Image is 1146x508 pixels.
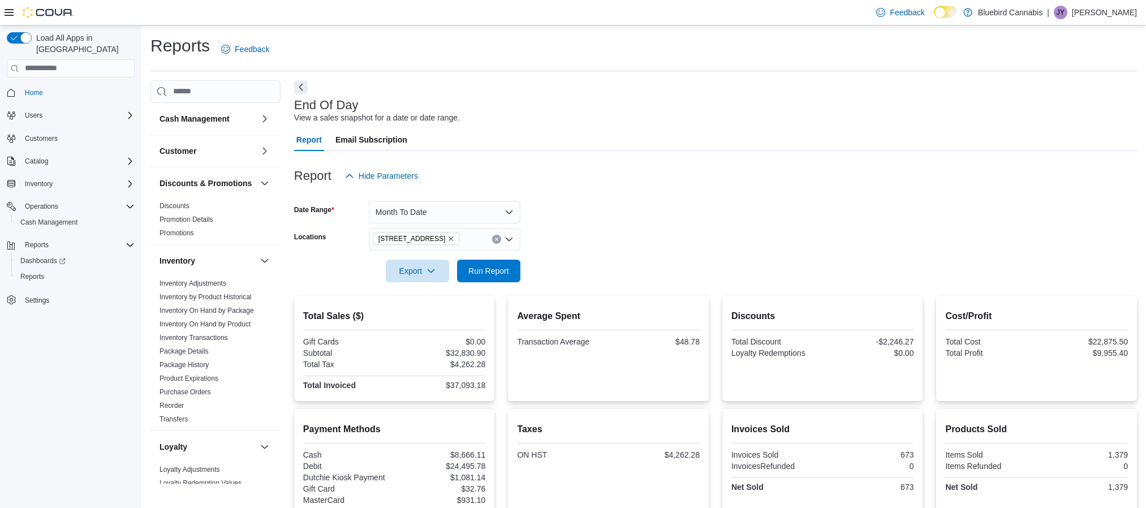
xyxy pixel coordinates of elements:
[160,441,187,453] h3: Loyalty
[160,415,188,424] span: Transfers
[517,450,606,459] div: ON HST
[160,293,252,301] a: Inventory by Product Historical
[160,374,218,382] a: Product Expirations
[160,178,256,189] button: Discounts & Promotions
[160,334,228,342] a: Inventory Transactions
[611,450,700,459] div: $4,262.28
[1039,462,1128,471] div: 0
[25,134,58,143] span: Customers
[16,270,135,283] span: Reports
[11,269,139,285] button: Reports
[23,7,74,18] img: Cova
[303,423,486,436] h2: Payment Methods
[160,229,194,237] a: Promotions
[20,177,135,191] span: Inventory
[7,80,135,338] nav: Complex example
[258,254,272,268] button: Inventory
[890,7,924,18] span: Feedback
[731,450,820,459] div: Invoices Sold
[731,337,820,346] div: Total Discount
[447,235,454,242] button: Remove 5530 Manotick Main St. from selection in this group
[150,463,281,494] div: Loyalty
[825,348,914,358] div: $0.00
[235,44,269,55] span: Feedback
[16,254,135,268] span: Dashboards
[1039,483,1128,492] div: 1,379
[160,347,209,355] a: Package Details
[20,86,48,100] a: Home
[397,450,485,459] div: $8,666.11
[20,238,53,252] button: Reports
[150,199,281,244] div: Discounts & Promotions
[160,479,242,487] a: Loyalty Redemption Values
[160,306,254,315] span: Inventory On Hand by Package
[160,479,242,488] span: Loyalty Redemption Values
[457,260,520,282] button: Run Report
[160,415,188,423] a: Transfers
[20,294,54,307] a: Settings
[2,130,139,147] button: Customers
[1039,348,1128,358] div: $9,955.40
[25,240,49,249] span: Reports
[303,462,392,471] div: Debit
[2,237,139,253] button: Reports
[517,423,700,436] h2: Taxes
[20,200,135,213] span: Operations
[945,450,1034,459] div: Items Sold
[303,484,392,493] div: Gift Card
[934,18,934,19] span: Dark Mode
[294,205,334,214] label: Date Range
[731,348,820,358] div: Loyalty Redemptions
[2,107,139,123] button: Users
[1054,6,1067,19] div: Jessica Young
[20,272,44,281] span: Reports
[160,333,228,342] span: Inventory Transactions
[731,309,914,323] h2: Discounts
[945,309,1128,323] h2: Cost/Profit
[731,483,764,492] strong: Net Sold
[611,337,700,346] div: $48.78
[16,270,49,283] a: Reports
[20,200,63,213] button: Operations
[16,216,82,229] a: Cash Management
[160,178,252,189] h3: Discounts & Promotions
[945,423,1128,436] h2: Products Sold
[160,215,213,224] span: Promotion Details
[397,473,485,482] div: $1,081.14
[160,216,213,223] a: Promotion Details
[934,6,958,18] input: Dark Mode
[294,233,326,242] label: Locations
[2,199,139,214] button: Operations
[16,254,70,268] a: Dashboards
[341,165,423,187] button: Hide Parameters
[369,201,520,223] button: Month To Date
[294,80,308,94] button: Next
[160,347,209,356] span: Package Details
[397,496,485,505] div: $931.10
[294,98,359,112] h3: End Of Day
[25,88,43,97] span: Home
[160,255,256,266] button: Inventory
[2,153,139,169] button: Catalog
[945,462,1034,471] div: Items Refunded
[20,218,77,227] span: Cash Management
[386,260,449,282] button: Export
[160,145,256,157] button: Customer
[335,128,407,151] span: Email Subscription
[160,320,251,328] a: Inventory On Hand by Product
[20,109,47,122] button: Users
[160,292,252,302] span: Inventory by Product Historical
[397,381,485,390] div: $37,093.18
[160,255,195,266] h3: Inventory
[303,381,356,390] strong: Total Invoiced
[359,170,418,182] span: Hide Parameters
[11,214,139,230] button: Cash Management
[20,292,135,307] span: Settings
[825,462,914,471] div: 0
[160,361,209,369] a: Package History
[373,233,460,245] span: 5530 Manotick Main St.
[397,337,485,346] div: $0.00
[397,360,485,369] div: $4,262.28
[825,450,914,459] div: 673
[150,35,210,57] h1: Reports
